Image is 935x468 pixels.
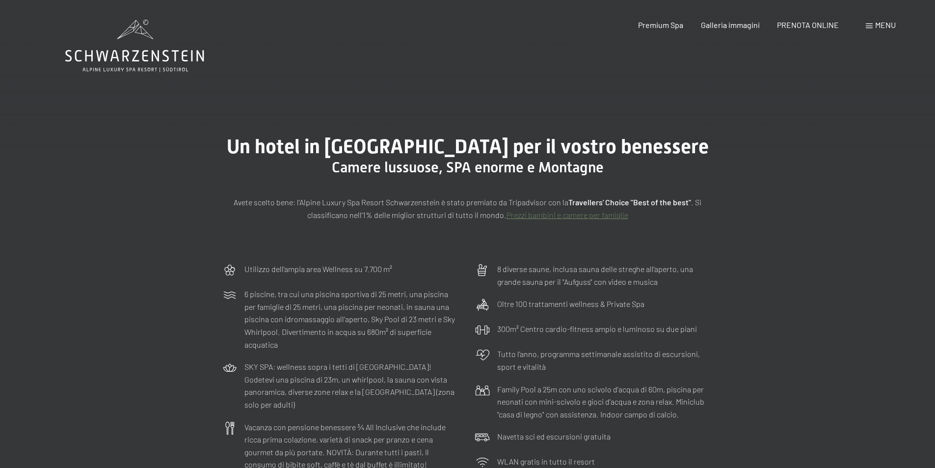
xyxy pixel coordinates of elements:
[222,196,713,221] p: Avete scelto bene: l’Alpine Luxury Spa Resort Schwarzenstein è stato premiato da Tripadvisor con ...
[497,323,697,335] p: 300m² Centro cardio-fitness ampio e luminoso su due piani
[227,135,709,158] span: Un hotel in [GEOGRAPHIC_DATA] per il vostro benessere
[497,298,644,310] p: Oltre 100 trattamenti wellness & Private Spa
[244,263,392,275] p: Utilizzo dell‘ampia area Wellness su 7.700 m²
[332,159,604,176] span: Camere lussuose, SPA enorme e Montagne
[497,348,713,373] p: Tutto l’anno, programma settimanale assistito di escursioni, sport e vitalità
[507,210,628,220] a: Prezzi bambini e camere per famiglie
[497,383,713,421] p: Family Pool a 25m con uno scivolo d'acqua di 60m, piscina per neonati con mini-scivolo e gioci d'...
[638,20,683,29] a: Premium Spa
[568,197,691,207] strong: Travellers' Choice "Best of the best"
[497,263,713,288] p: 8 diverse saune, inclusa sauna delle streghe all’aperto, una grande sauna per il "Aufguss" con vi...
[777,20,839,29] a: PRENOTA ONLINE
[244,360,460,411] p: SKY SPA: wellness sopra i tetti di [GEOGRAPHIC_DATA]! Godetevi una piscina di 23m, un whirlpool, ...
[701,20,760,29] a: Galleria immagini
[497,455,595,468] p: WLAN gratis in tutto il resort
[244,288,460,351] p: 6 piscine, tra cui una piscina sportiva di 25 metri, una piscina per famiglie di 25 metri, una pi...
[875,20,896,29] span: Menu
[497,430,611,443] p: Navetta sci ed escursioni gratuita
